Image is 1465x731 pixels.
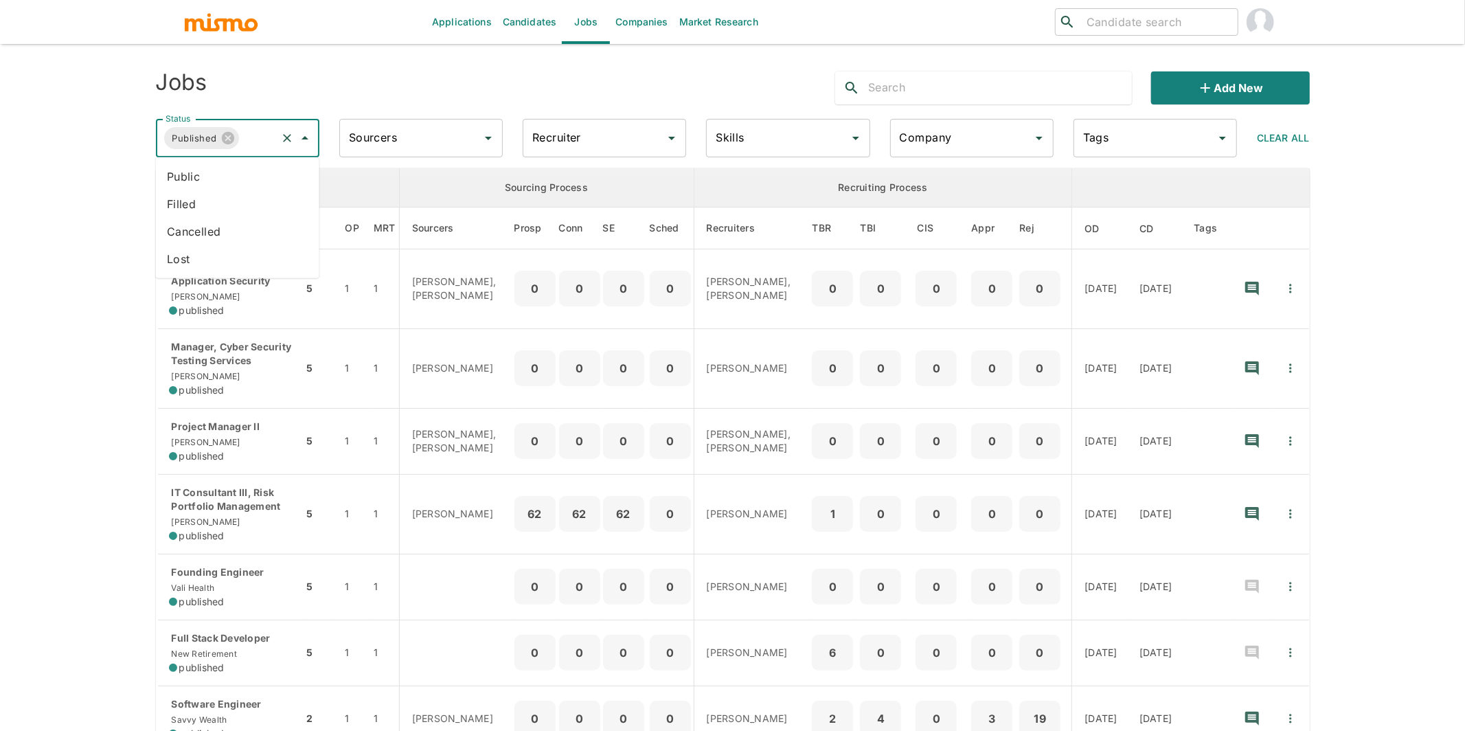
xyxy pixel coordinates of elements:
p: Software Engineer [169,697,293,711]
td: 5 [303,620,334,686]
p: 0 [1025,359,1055,378]
span: published [179,595,225,609]
p: 0 [565,709,595,728]
p: 62 [609,504,639,524]
th: To Be Reviewed [808,207,856,249]
span: [PERSON_NAME] [169,437,240,447]
button: Open [1030,128,1049,148]
td: [DATE] [1072,408,1128,474]
th: Open Positions [334,207,370,249]
p: 0 [655,504,685,524]
td: [DATE] [1128,620,1183,686]
span: Savvy Wealth [169,715,227,725]
label: Status [166,113,190,124]
td: 5 [303,408,334,474]
button: recent-notes [1236,352,1269,385]
p: [PERSON_NAME], [PERSON_NAME] [707,275,798,302]
button: search [835,71,868,104]
th: Approved [968,207,1016,249]
span: CD [1139,221,1172,237]
p: Project Manager II [169,420,293,434]
p: 0 [817,279,848,298]
td: [DATE] [1072,328,1128,408]
p: 0 [1025,577,1055,596]
p: 0 [655,577,685,596]
p: 0 [609,709,639,728]
p: 0 [565,359,595,378]
p: 0 [565,577,595,596]
p: Manager, Cyber Security Testing Services [169,340,293,368]
td: [DATE] [1128,474,1183,554]
th: Market Research Total [370,207,399,249]
p: 0 [565,431,595,451]
button: Quick Actions [1275,353,1306,383]
th: Sent Emails [600,207,647,249]
p: 3 [977,709,1007,728]
button: Clear [277,128,297,148]
p: 0 [921,359,951,378]
p: [PERSON_NAME] [707,507,798,521]
button: recent-notes [1236,636,1269,669]
td: 5 [303,474,334,554]
button: recent-notes [1236,497,1269,530]
button: Add new [1151,71,1309,104]
th: Prospects [514,207,559,249]
p: 0 [977,279,1007,298]
td: 1 [334,249,370,329]
p: [PERSON_NAME] [707,712,798,726]
th: Client Interview Scheduled [905,207,968,249]
p: 0 [865,359,896,378]
p: [PERSON_NAME] [412,361,503,375]
td: 1 [334,408,370,474]
button: recent-notes [1236,425,1269,458]
th: Recruiters [694,207,808,249]
td: 1 [370,620,399,686]
p: 0 [609,643,639,662]
span: published [179,449,225,463]
td: 5 [303,328,334,408]
p: 0 [921,504,951,524]
span: published [179,661,225,675]
button: Quick Actions [1275,638,1306,668]
p: 0 [921,709,951,728]
p: 0 [520,643,550,662]
td: 1 [370,249,399,329]
th: Created At [1128,207,1183,249]
td: [DATE] [1128,328,1183,408]
p: 0 [520,709,550,728]
p: 0 [865,279,896,298]
td: [DATE] [1072,620,1128,686]
p: 0 [655,431,685,451]
p: 0 [865,504,896,524]
li: Public [156,163,319,190]
p: 0 [977,359,1007,378]
td: 1 [370,408,399,474]
p: 0 [1025,279,1055,298]
img: logo [183,12,259,32]
p: 0 [520,431,550,451]
p: 0 [520,279,550,298]
p: 1 [817,504,848,524]
td: 5 [303,554,334,620]
p: 2 [817,709,848,728]
li: Cancelled [156,218,319,245]
p: 0 [865,431,896,451]
button: Open [479,128,498,148]
p: 4 [865,709,896,728]
p: [PERSON_NAME] [412,712,503,726]
p: 0 [977,577,1007,596]
p: 0 [565,643,595,662]
p: 0 [609,279,639,298]
p: [PERSON_NAME], [PERSON_NAME] [412,275,503,302]
p: [PERSON_NAME], [PERSON_NAME] [412,427,503,455]
p: 0 [520,577,550,596]
li: Lost [156,245,319,273]
th: Tags [1183,207,1232,249]
p: 0 [921,431,951,451]
th: Connections [559,207,600,249]
button: Quick Actions [1275,426,1306,456]
input: Candidate search [1081,12,1232,32]
p: 0 [1025,431,1055,451]
p: 62 [565,504,595,524]
p: 0 [977,643,1007,662]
